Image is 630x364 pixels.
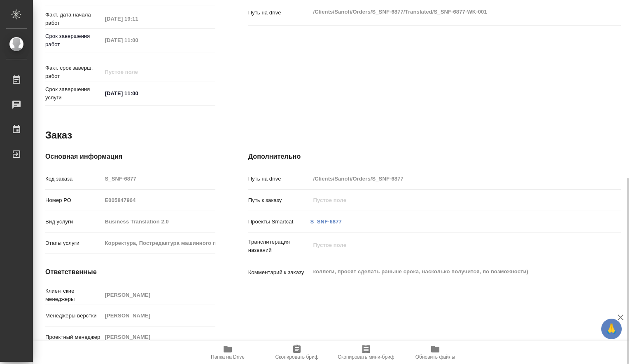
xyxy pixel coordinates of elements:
[248,218,310,226] p: Проекты Smartcat
[248,238,310,254] p: Транслитерация названий
[45,218,102,226] p: Вид услуги
[338,354,394,360] span: Скопировать мини-бриф
[310,194,590,206] input: Пустое поле
[45,85,102,102] p: Срок завершения услуги
[401,341,470,364] button: Обновить файлы
[45,267,215,277] h4: Ответственные
[45,32,102,49] p: Срок завершения работ
[102,34,174,46] input: Пустое поле
[45,239,102,247] p: Этапы услуги
[102,216,215,228] input: Пустое поле
[193,341,262,364] button: Папка на Drive
[102,87,174,99] input: ✎ Введи что-нибудь
[45,333,102,341] p: Проектный менеджер
[45,64,102,80] p: Факт. срок заверш. работ
[310,173,590,185] input: Пустое поле
[45,129,72,142] h2: Заказ
[45,152,215,162] h4: Основная информация
[248,152,621,162] h4: Дополнительно
[102,194,215,206] input: Пустое поле
[310,5,590,19] textarea: /Clients/Sanofi/Orders/S_SNF-6877/Translated/S_SNF-6877-WK-001
[601,319,622,339] button: 🙏
[45,196,102,204] p: Номер РО
[45,175,102,183] p: Код заказа
[102,331,215,343] input: Пустое поле
[604,320,618,338] span: 🙏
[45,11,102,27] p: Факт. дата начала работ
[211,354,245,360] span: Папка на Drive
[102,310,215,322] input: Пустое поле
[102,173,215,185] input: Пустое поле
[248,196,310,204] p: Путь к заказу
[102,237,215,249] input: Пустое поле
[331,341,401,364] button: Скопировать мини-бриф
[45,312,102,320] p: Менеджеры верстки
[248,268,310,277] p: Комментарий к заказу
[102,66,174,78] input: Пустое поле
[102,13,174,25] input: Пустое поле
[415,354,455,360] span: Обновить файлы
[45,287,102,303] p: Клиентские менеджеры
[248,175,310,183] p: Путь на drive
[102,289,215,301] input: Пустое поле
[248,9,310,17] p: Путь на drive
[262,341,331,364] button: Скопировать бриф
[310,218,342,225] a: S_SNF-6877
[275,354,318,360] span: Скопировать бриф
[310,265,590,279] textarea: коллеги, просят сделать раньше срока, насколько получится, по возможности)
